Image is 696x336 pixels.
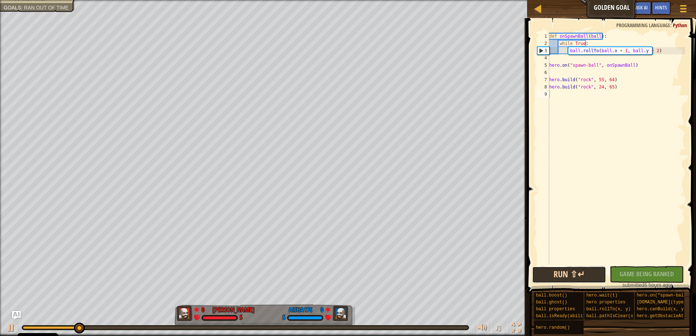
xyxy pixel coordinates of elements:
button: Run ⇧↵ [532,266,606,283]
div: 8 [537,83,549,91]
img: thang_avatar_frame.png [177,306,193,321]
span: ball properties [536,307,575,312]
button: Toggle fullscreen [509,321,523,336]
span: Ran out of time [24,5,69,11]
div: 4 [537,54,549,62]
span: ball.ghost() [536,300,567,305]
div: 3 [538,47,549,54]
div: 2 [537,40,549,47]
span: : [21,5,24,11]
div: 5 [537,62,549,69]
div: 0 [316,305,323,312]
span: ball.rollTo(x, y) [586,307,630,312]
span: : [670,22,673,29]
span: Python [673,22,687,29]
button: ♫ [493,321,506,336]
span: submitted [622,282,645,288]
button: Ctrl + P: Play [4,321,18,336]
div: 6 [537,69,549,76]
button: Show game menu [674,1,692,18]
span: ball.pathIsClear(x, y) [586,314,643,319]
div: 9 [537,91,549,98]
span: Ask AI [635,4,648,11]
span: Programming language [616,22,670,29]
div: 7 [537,76,549,83]
div: AishA176 [289,305,312,315]
div: 0 [202,305,209,312]
div: 5 [282,315,285,321]
div: 6 hours ago [613,281,680,289]
span: hero.canBuild(x, y) [637,307,686,312]
span: hero.wait(t) [586,293,617,298]
span: hero properties [586,300,625,305]
span: ball.boost() [536,293,567,298]
button: Adjust volume [475,321,490,336]
button: Ask AI [632,1,651,15]
div: 5 [240,315,243,321]
span: Goals [4,5,21,11]
span: Hints [655,4,667,11]
span: ball.isReady(ability) [536,314,591,319]
div: 1 [537,33,549,40]
span: hero.random() [536,325,570,330]
button: Ask AI [12,311,21,320]
span: ♫ [495,322,502,333]
div: [PERSON_NAME] [212,305,254,315]
img: thang_avatar_frame.png [332,306,348,321]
